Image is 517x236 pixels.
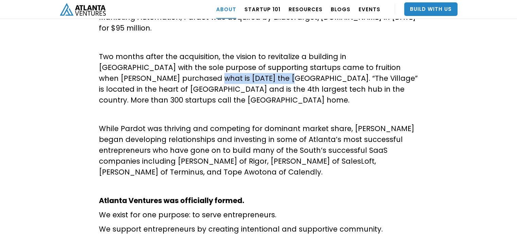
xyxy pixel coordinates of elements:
[99,123,418,178] p: While Pardot was thriving and competing for dominant market share, [PERSON_NAME] began developing...
[99,224,418,235] p: We support entrepreneurs by creating intentional and supportive community.
[99,210,418,220] p: We exist for one purpose: to serve entrepreneurs.
[99,196,244,205] strong: Atlanta Ventures was officially formed.
[99,51,418,106] p: Two months after the acquisition, the vision to revitalize a building in [GEOGRAPHIC_DATA] with t...
[404,2,458,16] a: Build With Us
